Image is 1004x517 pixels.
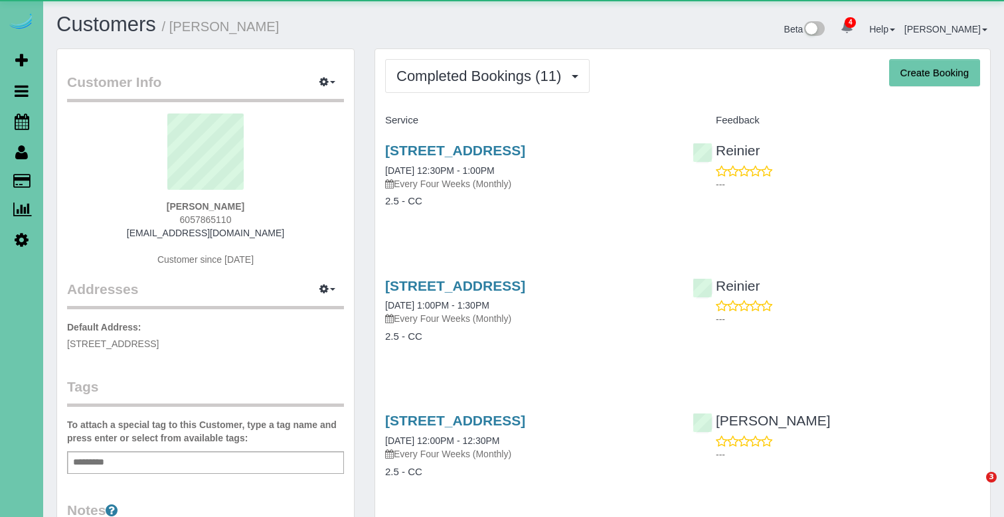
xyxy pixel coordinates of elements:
[385,413,525,428] a: [STREET_ADDRESS]
[385,300,489,311] a: [DATE] 1:00PM - 1:30PM
[157,254,254,265] span: Customer since [DATE]
[693,143,760,158] a: Reinier
[385,278,525,293] a: [STREET_ADDRESS]
[8,13,35,32] img: Automaid Logo
[716,448,980,461] p: ---
[180,214,232,225] span: 6057865110
[167,201,244,212] strong: [PERSON_NAME]
[385,143,525,158] a: [STREET_ADDRESS]
[986,472,997,482] span: 3
[693,413,831,428] a: [PERSON_NAME]
[396,68,568,84] span: Completed Bookings (11)
[385,59,590,93] button: Completed Bookings (11)
[385,312,673,325] p: Every Four Weeks (Monthly)
[693,278,760,293] a: Reinier
[127,228,284,238] a: [EMAIL_ADDRESS][DOMAIN_NAME]
[803,21,825,38] img: New interface
[385,331,673,342] h4: 2.5 - CC
[784,24,825,35] a: Beta
[845,17,856,28] span: 4
[904,24,987,35] a: [PERSON_NAME]
[67,338,159,349] span: [STREET_ADDRESS]
[67,418,344,445] label: To attach a special tag to this Customer, type a tag name and press enter or select from availabl...
[959,472,991,504] iframe: Intercom live chat
[385,467,673,478] h4: 2.5 - CC
[385,177,673,190] p: Every Four Weeks (Monthly)
[385,115,673,126] h4: Service
[889,59,980,87] button: Create Booking
[716,313,980,326] p: ---
[56,13,156,36] a: Customers
[67,377,344,407] legend: Tags
[67,321,141,334] label: Default Address:
[385,196,673,207] h4: 2.5 - CC
[869,24,895,35] a: Help
[716,178,980,191] p: ---
[385,447,673,461] p: Every Four Weeks (Monthly)
[385,165,495,176] a: [DATE] 12:30PM - 1:00PM
[67,72,344,102] legend: Customer Info
[834,13,860,42] a: 4
[693,115,980,126] h4: Feedback
[385,435,499,446] a: [DATE] 12:00PM - 12:30PM
[162,19,280,34] small: / [PERSON_NAME]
